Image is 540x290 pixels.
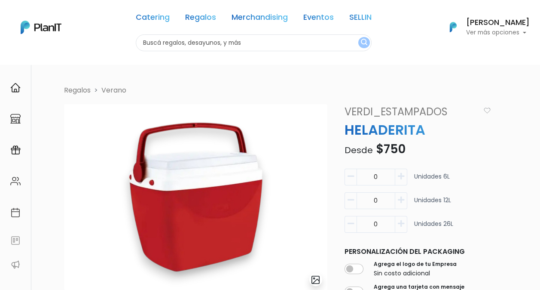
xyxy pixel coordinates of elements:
[414,196,451,213] p: Unidades 12L
[10,207,21,218] img: calendar-87d922413cdce8b2cf7b7f5f62616a5cf9e4887200fb71536465627b3292af00.svg
[136,34,372,51] input: Buscá regalos, desayunos, y más
[349,14,372,24] a: SELLIN
[21,21,61,34] img: PlanIt Logo
[339,104,483,120] a: VERDI_ESTAMPADOS
[10,145,21,155] img: campaigns-02234683943229c281be62815700db0a1741e53638e28bf9629b52c665b00959.svg
[10,114,21,124] img: marketplace-4ceaa7011d94191e9ded77b95e3339b90024bf715f7c57f8cf31f2d8c509eaba.svg
[414,172,450,189] p: Unidades 6L
[101,85,126,95] a: Verano
[374,269,457,278] p: Sin costo adicional
[339,120,496,140] p: HELADERITA
[444,18,463,37] img: PlanIt Logo
[414,219,453,236] p: Unidades 26L
[59,85,528,97] nav: breadcrumb
[345,247,491,257] p: Personalización del packaging
[232,14,288,24] a: Merchandising
[10,259,21,270] img: partners-52edf745621dab592f3b2c58e3bca9d71375a7ef29c3b500c9f145b62cc070d4.svg
[484,108,491,114] img: heart_icon
[374,260,457,268] label: Agrega el logo de tu Empresa
[10,83,21,93] img: home-e721727adea9d79c4d83392d1f703f7f8bce08238fde08b1acbfd93340b81755.svg
[345,144,373,156] span: Desde
[303,14,334,24] a: Eventos
[64,104,327,290] img: 2000___2000-Photoroom-Photoroom.jpg
[136,14,170,24] a: Catering
[466,19,530,27] h6: [PERSON_NAME]
[311,275,320,285] img: gallery-light
[361,39,367,47] img: search_button-432b6d5273f82d61273b3651a40e1bd1b912527efae98b1b7a1b2c0702e16a8d.svg
[10,235,21,246] img: feedback-78b5a0c8f98aac82b08bfc38622c3050aee476f2c9584af64705fc4e61158814.svg
[64,85,91,96] li: Regalos
[466,30,530,36] p: Ver más opciones
[10,176,21,186] img: people-662611757002400ad9ed0e3c099ab2801c6687ba6c219adb57efc949bc21e19d.svg
[185,14,216,24] a: Regalos
[439,16,530,38] button: PlanIt Logo [PERSON_NAME] Ver más opciones
[376,141,406,157] span: $750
